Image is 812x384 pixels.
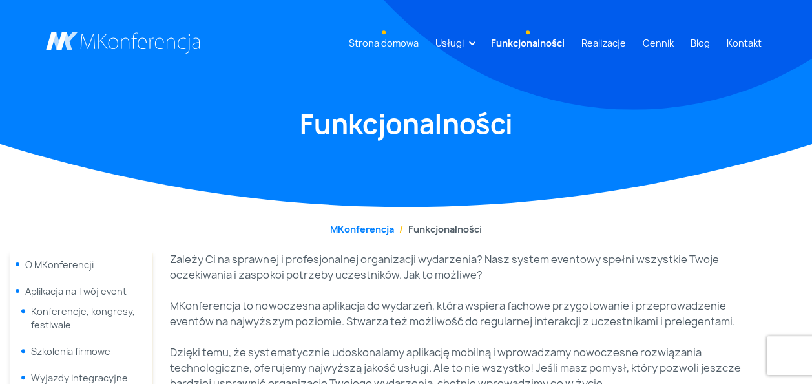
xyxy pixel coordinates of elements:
[486,31,570,55] a: Funkcjonalności
[25,259,94,271] a: O MKonferencji
[170,298,764,329] p: MKonferencja to nowoczesna aplikacja do wydarzeń, która wspiera fachowe przygotowanie i przeprowa...
[25,285,127,297] span: Aplikacja na Twój event
[722,31,767,55] a: Kontakt
[31,372,128,384] a: Wyjazdy integracyjne
[576,31,631,55] a: Realizacje
[31,345,110,357] a: Szkolenia firmowe
[330,223,394,235] a: MKonferencja
[430,31,469,55] a: Usługi
[394,222,482,236] li: Funkcjonalności
[638,31,679,55] a: Cennik
[31,305,135,331] a: Konferencje, kongresy, festiwale
[344,31,424,55] a: Strona domowa
[46,107,767,142] h1: Funkcjonalności
[46,222,767,236] nav: breadcrumb
[170,251,764,283] p: Zależy Ci na sprawnej i profesjonalnej organizacji wydarzenia? Nasz system eventowy spełni wszyst...
[685,31,715,55] a: Blog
